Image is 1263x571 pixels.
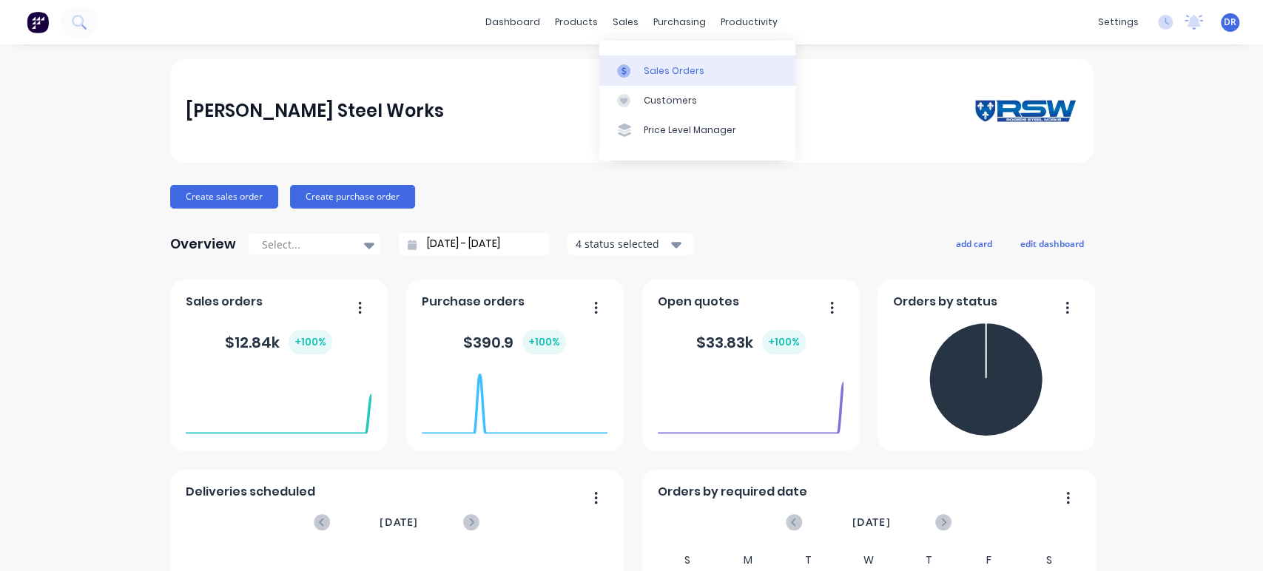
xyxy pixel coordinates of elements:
a: dashboard [478,11,548,33]
button: add card [946,234,1002,253]
div: S [657,550,718,571]
span: Purchase orders [422,293,525,311]
button: Create purchase order [290,185,415,209]
img: Factory [27,11,49,33]
span: Sales orders [186,293,263,311]
div: + 100 % [289,330,332,354]
div: Price Level Manager [644,124,736,137]
div: 4 status selected [576,236,669,251]
div: Sales Orders [644,64,704,78]
span: Orders by status [893,293,997,311]
span: [DATE] [852,514,890,530]
span: DR [1224,16,1236,29]
span: [DATE] [380,514,418,530]
a: Customers [599,86,795,115]
div: products [548,11,605,33]
div: T [778,550,838,571]
div: $ 33.83k [696,330,806,354]
button: Create sales order [170,185,278,209]
a: Sales Orders [599,55,795,85]
span: Orders by required date [658,483,807,501]
div: + 100 % [522,330,566,354]
div: W [838,550,899,571]
img: Rogers Steel Works [974,98,1077,124]
div: M [718,550,778,571]
div: purchasing [646,11,713,33]
div: F [959,550,1020,571]
button: 4 status selected [567,233,693,255]
div: [PERSON_NAME] Steel Works [186,96,444,126]
a: Price Level Manager [599,115,795,145]
div: Customers [644,94,697,107]
div: settings [1091,11,1146,33]
div: + 100 % [762,330,806,354]
div: S [1019,550,1080,571]
div: $ 390.9 [463,330,566,354]
button: edit dashboard [1011,234,1094,253]
div: T [898,550,959,571]
div: Overview [170,229,236,259]
div: productivity [713,11,785,33]
div: $ 12.84k [225,330,332,354]
span: Open quotes [658,293,739,311]
div: sales [605,11,646,33]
